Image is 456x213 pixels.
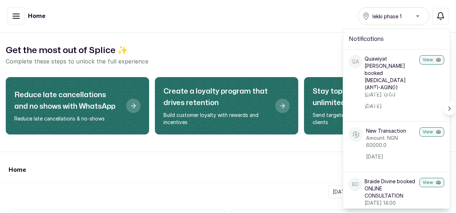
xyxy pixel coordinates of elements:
[352,181,359,188] p: BD
[366,153,417,160] p: [DATE]
[419,127,444,137] button: View
[329,186,433,198] input: Select date
[28,12,45,20] h1: Home
[419,55,444,65] button: View
[313,86,419,109] h2: Stay top of mind through unlimited email campaigns
[366,127,417,134] p: New Transaction
[365,178,417,199] p: Braide Divine booked ONLINE CONSULTATION
[14,89,120,112] h2: Reduce late cancellations and no shows with WhatsApp
[419,178,444,187] button: View
[443,102,456,115] button: Scroll right
[349,35,444,43] h2: Notifications
[365,199,417,207] p: [DATE] 14:00
[163,86,270,109] h2: Create a loyalty program that drives retention
[366,134,417,149] p: Amount: NGN 60000.0
[163,112,270,126] p: Build customer loyalty with rewards and incentives
[9,166,26,174] h1: Home
[6,77,149,134] div: Reduce late cancellations and no shows with WhatsApp
[372,13,402,20] span: lekki phase 1
[352,58,359,65] p: QA
[155,77,298,134] div: Create a loyalty program that drives retention
[358,7,429,25] button: lekki phase 1
[6,57,450,66] p: Complete these steps to unlock the full experience
[313,112,419,126] p: Send targeted email campaigns to your clients
[14,115,120,122] p: Reduce late cancellations & no-shows
[304,77,447,134] div: Stay top of mind through unlimited email campaigns
[365,55,417,91] p: Quawiyat [PERSON_NAME] booked [MEDICAL_DATA](ANTI-AGING)
[6,44,450,57] h2: Get the most out of Splice ✨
